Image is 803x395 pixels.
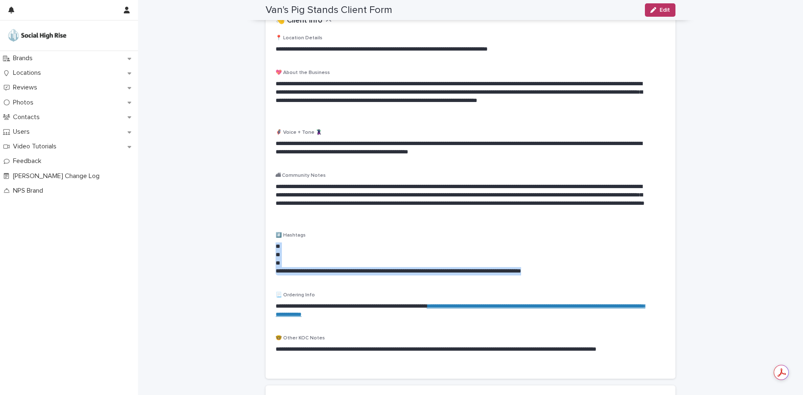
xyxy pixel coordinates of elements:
p: NPS Brand [10,187,50,195]
p: Contacts [10,113,46,121]
span: 💖 About the Business [276,70,330,75]
span: 🦸‍♀️ Voice + Tone 🦹‍♀️ [276,130,322,135]
p: Photos [10,99,40,107]
p: Brands [10,54,39,62]
p: Video Tutorials [10,143,63,150]
span: #️⃣ Hashtags [276,233,306,238]
span: 🏙 Community Notes [276,173,326,178]
span: Edit [660,7,670,13]
p: Reviews [10,84,44,92]
img: o5DnuTxEQV6sW9jFYBBf [7,27,68,44]
p: Locations [10,69,48,77]
p: [PERSON_NAME] Change Log [10,172,106,180]
h2: Van's Pig Stands Client Form [266,4,392,16]
h2: 👋 Client Info [276,16,322,25]
p: Feedback [10,157,48,165]
button: 👋 Client Info [276,16,332,25]
p: Users [10,128,36,136]
span: 🤓 Other KOC Notes [276,336,325,341]
span: 📃 Ordering Info [276,293,315,298]
span: 📍 Location Details [276,36,322,41]
button: Edit [645,3,675,17]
